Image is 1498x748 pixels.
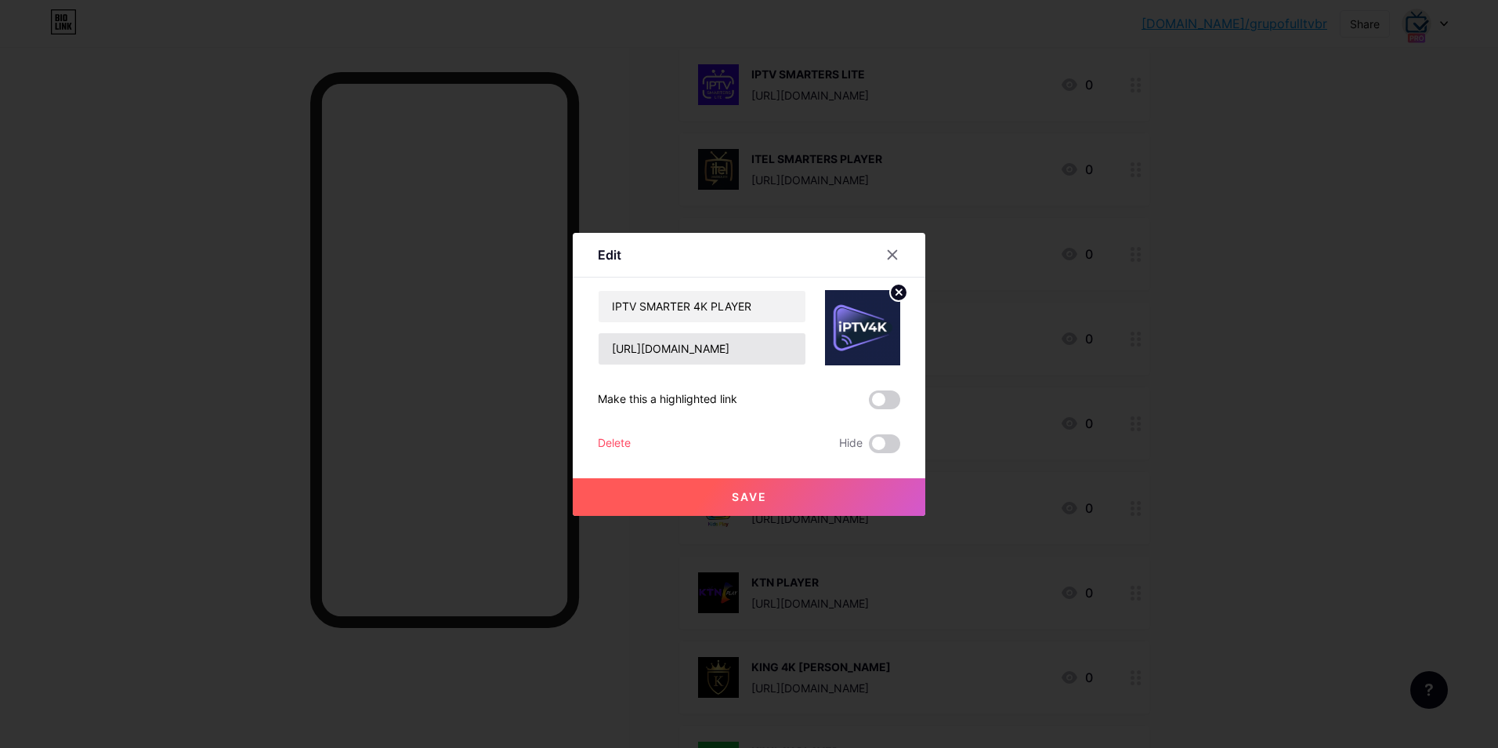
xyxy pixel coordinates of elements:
[598,245,621,264] div: Edit
[599,291,805,322] input: Title
[839,434,863,453] span: Hide
[573,478,925,516] button: Save
[599,333,805,365] input: URL
[598,434,631,453] div: Delete
[598,390,737,409] div: Make this a highlighted link
[825,290,900,365] img: link_thumbnail
[732,490,767,503] span: Save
